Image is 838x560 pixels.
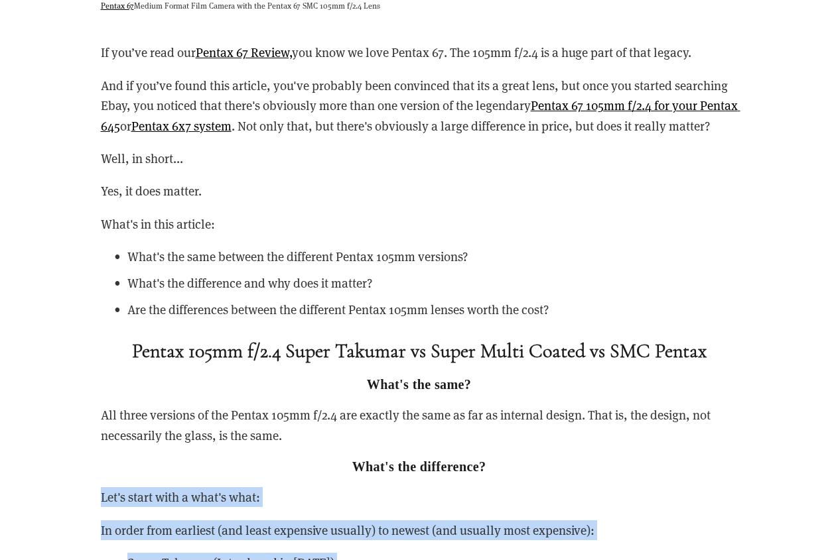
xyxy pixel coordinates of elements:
strong: What's the difference? [352,459,486,474]
p: Let's start with a what's what: [101,487,738,507]
p: If you’ve read our you know we love Pentax 67. The 105mm f/2.4 is a huge part of that legacy. [101,42,738,62]
p: And if you’ve found this article, you've probably been convinced that its a great lens, but once ... [101,76,738,136]
p: Are the differences between the different Pentax 105mm lenses worth the cost? [127,300,738,319]
strong: Pentax 105mm f/2.4 Super Takumar vs Super Multi Coated vs SMC Pentax [132,339,707,363]
p: All three versions of the Pentax 105mm f/2.4 are exactly the same as far as internal design. That... [101,405,738,445]
p: What's the difference and why does it matter? [127,273,738,293]
a: Pentax 67 105mm f/2.4 for your Pentax 645 [101,97,740,133]
a: Pentax 6x7 system [131,117,232,134]
p: In order from earliest (and least expensive usually) to newest (and usually most expensive): [101,520,738,540]
strong: What's the same? [367,377,472,392]
p: Yes, it does matter. [101,181,738,201]
p: What's in this article: [101,214,738,234]
p: Well, in short... [101,148,738,168]
a: Pentax 67 Review, [196,44,292,60]
p: What's the same between the different Pentax 105mm versions? [127,247,738,266]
